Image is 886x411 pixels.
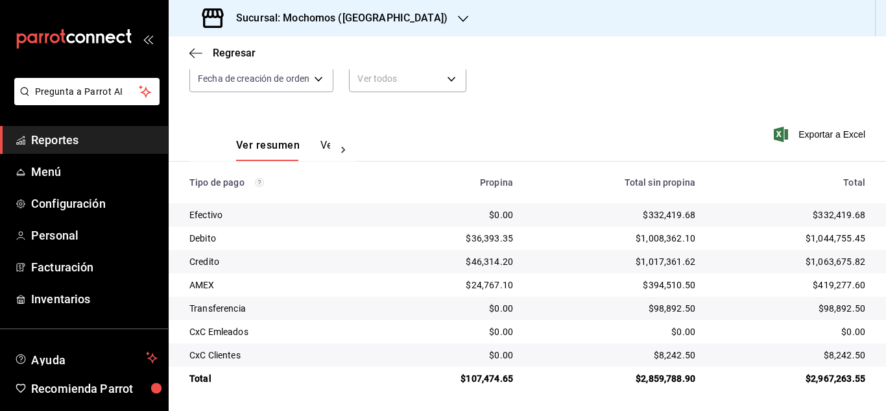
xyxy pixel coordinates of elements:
h3: Sucursal: Mochomos ([GEOGRAPHIC_DATA]) [226,10,448,26]
span: Configuración [31,195,158,212]
div: Ver todos [349,65,466,92]
div: CxC Clientes [189,349,368,362]
div: $0.00 [389,325,513,338]
div: $8,242.50 [534,349,695,362]
div: $2,859,788.90 [534,372,695,385]
div: $0.00 [389,302,513,315]
div: Credito [189,255,368,268]
button: open_drawer_menu [143,34,153,44]
span: Personal [31,227,158,244]
div: $98,892.50 [716,302,865,315]
div: Total sin propina [534,177,695,188]
div: Total [189,372,368,385]
div: Propina [389,177,513,188]
button: Pregunta a Parrot AI [14,78,160,105]
div: $1,063,675.82 [716,255,865,268]
div: $2,967,263.55 [716,372,865,385]
div: Transferencia [189,302,368,315]
div: $1,017,361.62 [534,255,695,268]
button: Ver pagos [320,139,369,161]
span: Menú [31,163,158,181]
span: Recomienda Parrot [31,380,158,397]
div: $98,892.50 [534,302,695,315]
a: Pregunta a Parrot AI [9,94,160,108]
div: navigation tabs [236,139,330,161]
svg: Los pagos realizados con Pay y otras terminales son montos brutos. [255,178,264,187]
div: $107,474.65 [389,372,513,385]
div: AMEX [189,279,368,292]
button: Ver resumen [236,139,300,161]
span: Inventarios [31,290,158,308]
button: Regresar [189,47,256,59]
span: Ayuda [31,350,141,366]
div: $0.00 [389,208,513,221]
div: Efectivo [189,208,368,221]
div: $8,242.50 [716,349,865,362]
span: Fecha de creación de orden [198,72,309,85]
div: $419,277.60 [716,279,865,292]
div: $0.00 [534,325,695,338]
button: Exportar a Excel [776,127,865,142]
div: $46,314.20 [389,255,513,268]
div: $0.00 [716,325,865,338]
div: Total [716,177,865,188]
span: Reportes [31,131,158,149]
div: $1,044,755.45 [716,232,865,245]
span: Regresar [213,47,256,59]
div: $24,767.10 [389,279,513,292]
div: $0.00 [389,349,513,362]
div: $332,419.68 [534,208,695,221]
div: $36,393.35 [389,232,513,245]
div: $332,419.68 [716,208,865,221]
div: $394,510.50 [534,279,695,292]
div: $1,008,362.10 [534,232,695,245]
span: Pregunta a Parrot AI [35,85,139,99]
div: Debito [189,232,368,245]
div: Tipo de pago [189,177,368,188]
span: Facturación [31,258,158,276]
div: CxC Emleados [189,325,368,338]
